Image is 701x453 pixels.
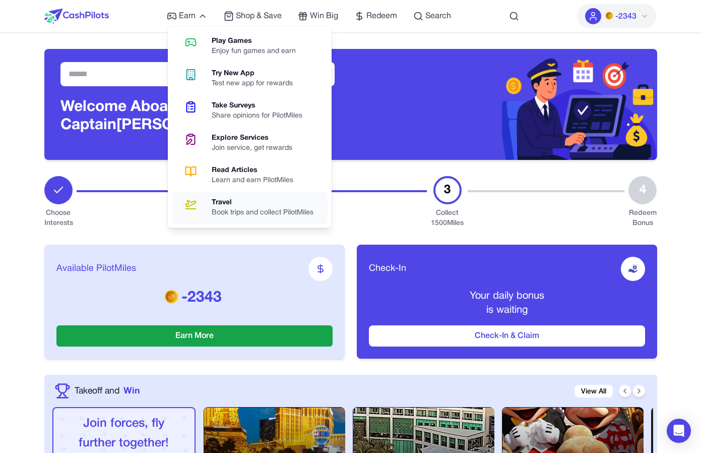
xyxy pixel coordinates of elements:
a: Win Big [298,10,338,22]
span: is waiting [486,306,528,315]
div: Play Games [212,36,304,46]
img: CashPilots Logo [44,9,109,24]
div: 3 [433,176,462,204]
div: Travel [212,198,322,208]
a: Takeoff andWin [75,384,140,398]
div: Choose Interests [44,208,73,229]
img: Header decoration [351,49,657,160]
a: Read ArticlesLearn and earn PilotMiles [172,159,328,192]
div: Redeem Bonus [628,208,657,229]
div: Open Intercom Messenger [667,419,691,443]
span: Redeem [366,10,397,22]
span: Earn [179,10,196,22]
div: Enjoy fun games and earn [212,46,304,56]
button: Check-In & Claim [369,325,645,347]
p: Your daily bonus [369,289,645,303]
a: Search [413,10,451,22]
a: TravelBook trips and collect PilotMiles [172,192,328,224]
span: -2343 [615,11,636,23]
div: Try New App [212,69,301,79]
a: Play GamesEnjoy fun games and earn [172,30,328,63]
div: Collect 1500 Miles [431,208,464,229]
span: Win Big [310,10,338,22]
span: Check-In [369,262,406,276]
img: PMs [164,289,178,303]
div: Read Articles [212,165,301,176]
img: receive-dollar [628,264,638,274]
div: Learn and earn PilotMiles [212,176,301,186]
a: Redeem [354,10,397,22]
span: Search [425,10,451,22]
a: Earn [167,10,208,22]
div: Share opinions for PilotMiles [212,111,310,121]
div: Take Surveys [212,101,310,111]
div: Join service, get rewards [212,143,300,153]
span: Win [123,384,140,398]
span: Takeoff and [75,384,119,398]
button: Earn More [56,325,333,347]
span: Shop & Save [236,10,282,22]
div: Book trips and collect PilotMiles [212,208,322,218]
button: PMs-2343 [577,4,657,28]
p: -2343 [56,289,333,307]
div: Explore Services [212,133,300,143]
img: PMs [605,12,613,20]
a: Explore ServicesJoin service, get rewards [172,127,328,159]
a: Shop & Save [224,10,282,22]
a: Try New AppTest new app for rewards [172,63,328,95]
a: View All [575,385,613,398]
div: 4 [628,176,657,204]
div: Test new app for rewards [212,79,301,89]
span: Available PilotMiles [56,262,136,276]
h3: Welcome Aboard, Captain [PERSON_NAME]! [60,98,335,135]
a: Take SurveysShare opinions for PilotMiles [172,95,328,127]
